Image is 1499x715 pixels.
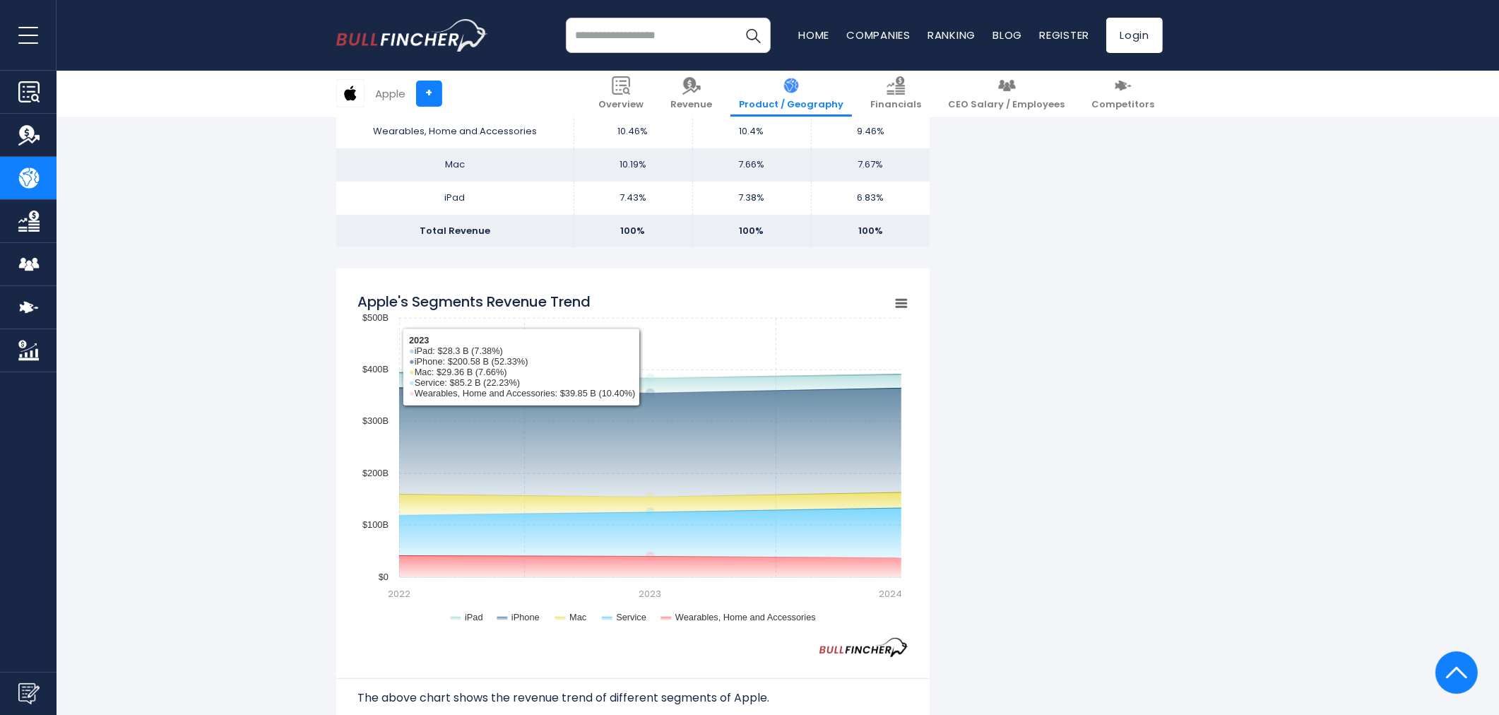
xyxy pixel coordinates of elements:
span: Revenue [670,99,712,111]
text: iPhone [511,612,540,622]
td: 10.19% [574,148,692,182]
text: $500B [362,312,389,323]
text: Mac [569,612,587,622]
td: 10.4% [692,115,811,148]
text: $0 [379,572,389,582]
td: Wearables, Home and Accessories [336,115,574,148]
td: 6.83% [811,182,930,215]
div: Apple [375,85,405,102]
text: 2022 [388,587,410,601]
span: CEO Salary / Employees [948,99,1065,111]
td: Mac [336,148,574,182]
a: Companies [846,28,911,42]
td: 7.38% [692,182,811,215]
td: 7.43% [574,182,692,215]
td: 100% [811,215,930,248]
tspan: Apple's Segments Revenue Trend [357,292,591,312]
a: Competitors [1083,71,1163,117]
a: Blog [993,28,1022,42]
span: Competitors [1091,99,1154,111]
td: 10.46% [574,115,692,148]
a: Go to homepage [336,19,488,52]
img: bullfincher logo [336,19,488,52]
a: Product / Geography [730,71,852,117]
td: 7.66% [692,148,811,182]
td: 100% [692,215,811,248]
span: Financials [870,99,921,111]
a: Ranking [928,28,976,42]
text: $400B [362,364,389,374]
a: CEO Salary / Employees [940,71,1073,117]
text: Service [616,612,646,622]
td: Total Revenue [336,215,574,248]
text: $200B [362,468,389,478]
a: Financials [862,71,930,117]
text: $100B [362,519,389,530]
p: The above chart shows the revenue trend of different segments of Apple. [357,690,908,707]
td: 7.67% [811,148,930,182]
a: Home [798,28,829,42]
text: 2024 [879,587,903,601]
button: Search [735,18,771,53]
img: AAPL logo [337,80,364,107]
td: 9.46% [811,115,930,148]
text: 2023 [639,587,662,601]
text: Wearables, Home and Accessories [675,612,816,622]
td: iPad [336,182,574,215]
a: Register [1039,28,1089,42]
svg: Apple's Segments Revenue Trend [357,285,908,638]
a: + [416,81,442,107]
a: Revenue [662,71,721,117]
td: 100% [574,215,692,248]
span: Product / Geography [739,99,843,111]
text: $300B [362,415,389,426]
a: Login [1106,18,1163,53]
text: iPad [465,612,483,622]
span: Overview [598,99,644,111]
a: Overview [590,71,652,117]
